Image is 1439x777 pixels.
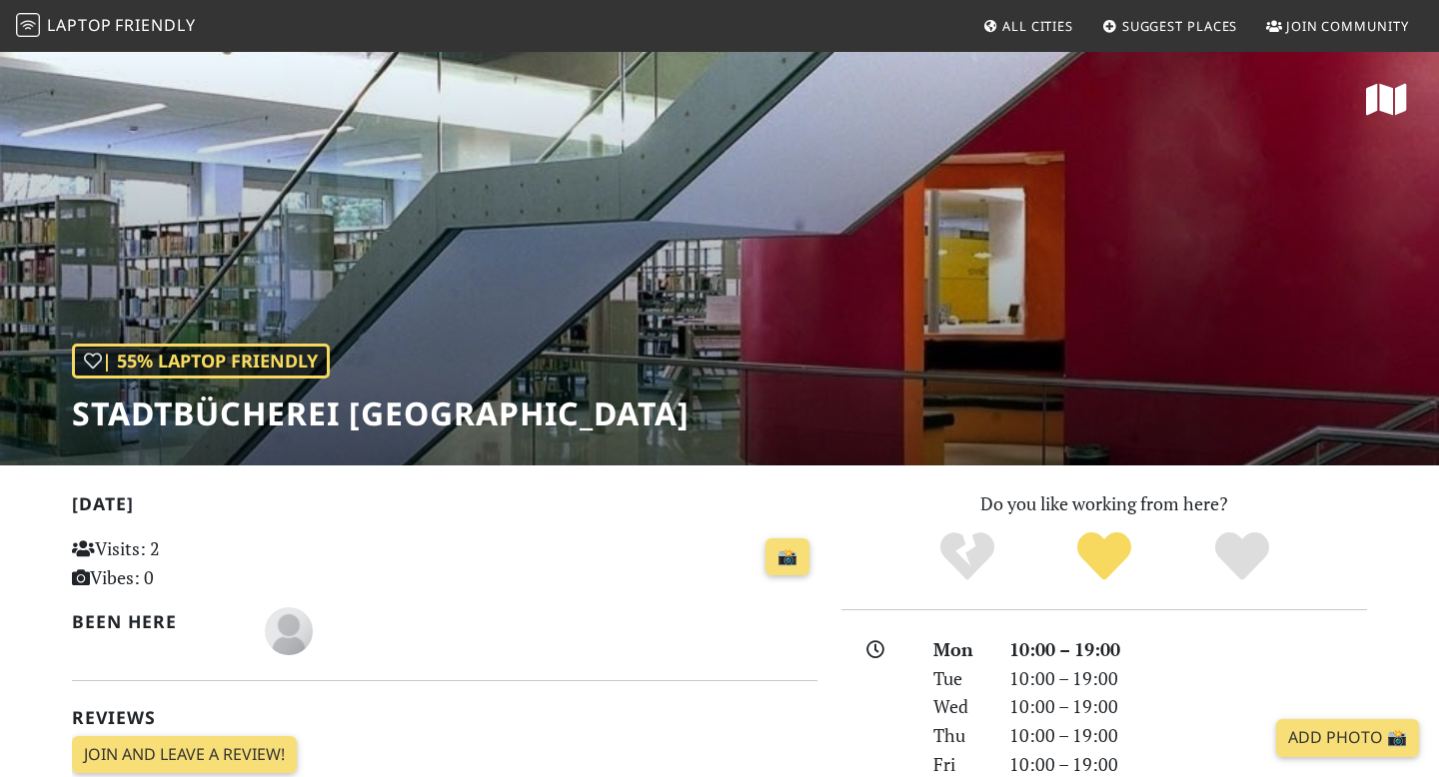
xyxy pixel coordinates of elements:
div: 10:00 – 19:00 [997,692,1379,721]
span: Friendly [115,14,195,36]
h1: Stadtbücherei [GEOGRAPHIC_DATA] [72,394,690,432]
h2: Been here [72,611,241,632]
div: 10:00 – 19:00 [997,664,1379,693]
div: Wed [921,692,997,721]
span: All Cities [1002,17,1073,35]
a: Join Community [1258,8,1417,44]
div: Thu [921,721,997,750]
a: 📸 [765,538,809,576]
span: Suggest Places [1122,17,1238,35]
p: Visits: 2 Vibes: 0 [72,534,305,592]
div: Mon [921,635,997,664]
div: 10:00 – 19:00 [997,635,1379,664]
div: 10:00 – 19:00 [997,721,1379,750]
div: Definitely! [1173,529,1311,584]
div: Yes [1035,529,1173,584]
a: All Cities [974,8,1081,44]
a: Join and leave a review! [72,736,297,774]
span: Pat McCaren [265,617,313,641]
div: | 55% Laptop Friendly [72,344,330,379]
span: Join Community [1286,17,1409,35]
p: Do you like working from here? [841,489,1367,518]
a: Suggest Places [1094,8,1246,44]
h2: Reviews [72,707,817,728]
a: Add Photo 📸 [1276,719,1419,757]
span: Laptop [47,14,112,36]
div: Tue [921,664,997,693]
div: No [898,529,1036,584]
img: blank-535327c66bd565773addf3077783bbfce4b00ec00e9fd257753287c682c7fa38.png [265,607,313,655]
h2: [DATE] [72,493,817,522]
a: LaptopFriendly LaptopFriendly [16,9,196,44]
img: LaptopFriendly [16,13,40,37]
